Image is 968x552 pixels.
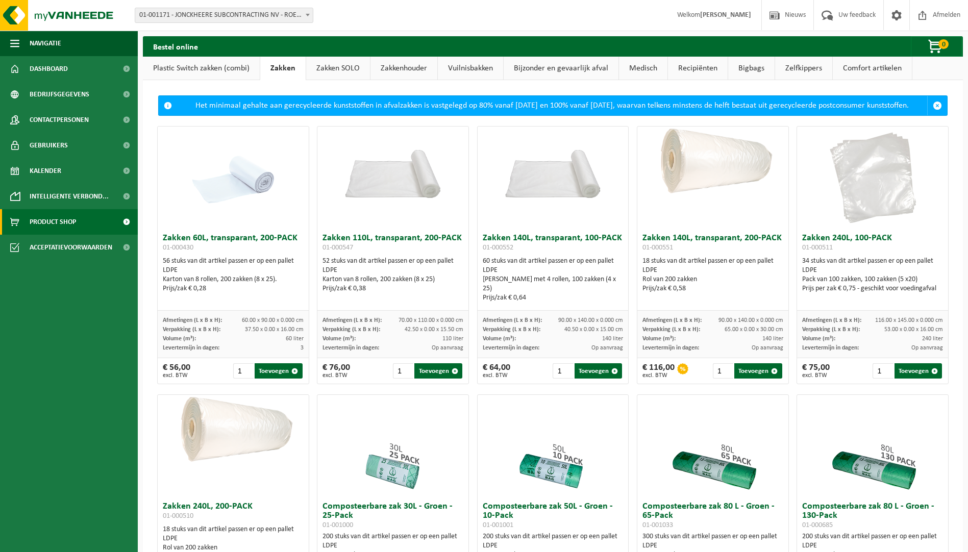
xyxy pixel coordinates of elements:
[734,363,782,379] button: Toevoegen
[642,266,783,275] div: LDPE
[322,327,380,333] span: Verpakking (L x B x H):
[642,234,783,254] h3: Zakken 140L, transparant, 200-PACK
[483,372,510,379] span: excl. BTW
[322,257,463,293] div: 52 stuks van dit artikel passen er op een pallet
[322,345,379,351] span: Levertermijn in dagen:
[442,336,463,342] span: 110 liter
[642,541,783,550] div: LDPE
[873,363,893,379] input: 1
[483,363,510,379] div: € 64,00
[322,284,463,293] div: Prijs/zak € 0,38
[163,317,222,323] span: Afmetingen (L x B x H):
[642,284,783,293] div: Prijs/zak € 0,58
[163,512,193,520] span: 01-000510
[163,244,193,252] span: 01-000430
[255,363,302,379] button: Toevoegen
[483,327,540,333] span: Verpakking (L x B x H):
[163,336,196,342] span: Volume (m³):
[642,345,699,351] span: Levertermijn in dagen:
[700,11,751,19] strong: [PERSON_NAME]
[30,31,61,56] span: Navigatie
[30,133,68,158] span: Gebruikers
[342,395,444,497] img: 01-001000
[163,257,304,293] div: 56 stuks van dit artikel passen er op een pallet
[30,107,89,133] span: Contactpersonen
[922,336,943,342] span: 240 liter
[642,327,700,333] span: Verpakking (L x B x H):
[637,127,788,202] img: 01-000551
[260,57,306,80] a: Zakken
[143,36,208,56] h2: Bestel online
[158,395,309,470] img: 01-000510
[322,234,463,254] h3: Zakken 110L, transparant, 200-PACK
[245,327,304,333] span: 37.50 x 0.00 x 16.00 cm
[762,336,783,342] span: 140 liter
[575,363,622,379] button: Toevoegen
[242,317,304,323] span: 60.00 x 90.00 x 0.000 cm
[135,8,313,23] span: 01-001171 - JONCKHEERE SUBCONTRACTING NV - ROESELARE
[143,57,260,80] a: Plastic Switch zakken (combi)
[306,57,370,80] a: Zakken SOLO
[30,235,112,260] span: Acceptatievoorwaarden
[802,317,861,323] span: Afmetingen (L x B x H):
[833,57,912,80] a: Comfort artikelen
[642,521,673,529] span: 01-001033
[30,56,68,82] span: Dashboard
[483,541,624,550] div: LDPE
[322,541,463,550] div: LDPE
[5,530,170,552] iframe: chat widget
[558,317,623,323] span: 90.00 x 140.00 x 0.000 cm
[591,345,623,351] span: Op aanvraag
[163,534,304,543] div: LDPE
[483,234,624,254] h3: Zakken 140L, transparant, 100-PACK
[642,244,673,252] span: 01-000551
[718,317,783,323] span: 90.00 x 140.00 x 0.000 cm
[553,363,573,379] input: 1
[163,234,304,254] h3: Zakken 60L, transparant, 200-PACK
[322,372,350,379] span: excl. BTW
[322,244,353,252] span: 01-000547
[163,284,304,293] div: Prijs/zak € 0,28
[822,127,924,229] img: 01-000511
[642,336,676,342] span: Volume (m³):
[884,327,943,333] span: 53.00 x 0.00 x 16.00 cm
[163,363,190,379] div: € 56,00
[483,317,542,323] span: Afmetingen (L x B x H):
[802,521,833,529] span: 01-000685
[713,363,733,379] input: 1
[322,521,353,529] span: 01-001000
[286,336,304,342] span: 60 liter
[478,127,629,202] img: 01-000552
[322,336,356,342] span: Volume (m³):
[875,317,943,323] span: 116.00 x 145.00 x 0.000 cm
[938,39,949,49] span: 0
[322,317,382,323] span: Afmetingen (L x B x H):
[642,257,783,293] div: 18 stuks van dit artikel passen er op een pallet
[802,336,835,342] span: Volume (m³):
[802,541,943,550] div: LDPE
[483,345,539,351] span: Levertermijn in dagen:
[911,36,962,57] button: 0
[504,57,618,80] a: Bijzonder en gevaarlijk afval
[927,96,947,115] a: Sluit melding
[775,57,832,80] a: Zelfkippers
[802,234,943,254] h3: Zakken 240L, 100-PACK
[802,372,830,379] span: excl. BTW
[322,502,463,530] h3: Composteerbare zak 30L - Groen - 25-Pack
[163,327,220,333] span: Verpakking (L x B x H):
[432,345,463,351] span: Op aanvraag
[728,57,775,80] a: Bigbags
[642,502,783,530] h3: Composteerbare zak 80 L - Groen - 65-Pack
[322,363,350,379] div: € 76,00
[30,158,61,184] span: Kalender
[802,275,943,284] div: Pack van 100 zakken, 100 zakken (5 x20)
[911,345,943,351] span: Op aanvraag
[802,502,943,530] h3: Composteerbare zak 80 L - Groen - 130-Pack
[438,57,503,80] a: Vuilnisbakken
[317,127,468,202] img: 01-000547
[414,363,462,379] button: Toevoegen
[642,275,783,284] div: Rol van 200 zakken
[30,209,76,235] span: Product Shop
[483,244,513,252] span: 01-000552
[619,57,667,80] a: Medisch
